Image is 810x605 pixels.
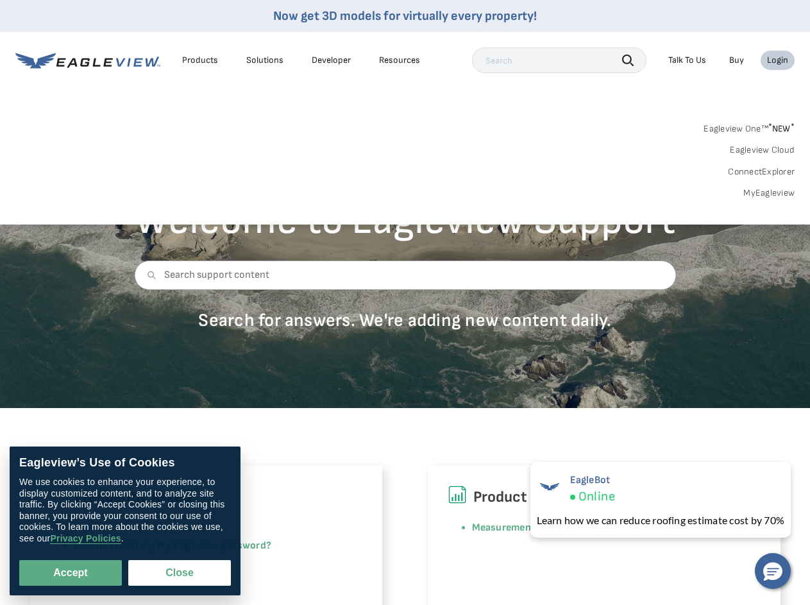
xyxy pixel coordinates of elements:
[472,522,575,534] a: Measurement Reports
[134,260,676,290] input: Search support content
[19,456,231,470] div: Eagleview’s Use of Cookies
[134,309,676,332] p: Search for answers. We're adding new content daily.
[19,560,122,586] button: Accept
[312,55,351,66] a: Developer
[768,123,795,134] span: NEW
[755,553,791,589] button: Hello, have a question? Let’s chat.
[743,187,795,199] a: MyEagleview
[729,55,744,66] a: Buy
[246,55,283,66] div: Solutions
[537,513,784,528] div: Learn how we can reduce roofing estimate cost by 70%
[730,144,795,156] a: Eagleview Cloud
[128,560,231,586] button: Close
[182,55,218,66] div: Products
[570,474,615,486] span: EagleBot
[728,166,795,178] a: ConnectExplorer
[472,47,646,73] input: Search
[448,485,761,509] h6: Product Content
[19,477,231,544] div: We use cookies to enhance your experience, to display customized content, and to analyze site tra...
[668,55,706,66] div: Talk To Us
[578,489,615,505] span: Online
[273,8,537,24] a: Now get 3D models for virtually every property!
[704,119,795,134] a: Eagleview One™*NEW*
[50,533,121,544] a: Privacy Policies
[767,55,788,66] div: Login
[379,55,420,66] div: Resources
[537,474,562,500] img: EagleBot
[134,200,676,241] h2: Welcome to Eagleview Support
